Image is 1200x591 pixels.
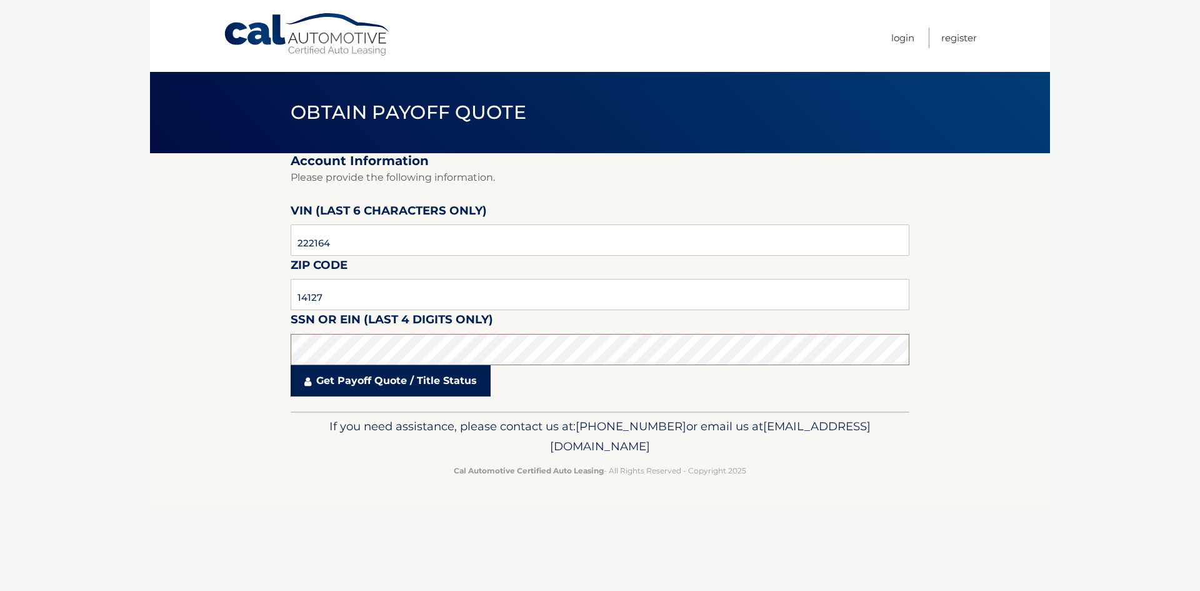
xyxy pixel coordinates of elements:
label: SSN or EIN (last 4 digits only) [291,310,493,333]
a: Login [891,28,914,48]
label: VIN (last 6 characters only) [291,201,487,225]
strong: Cal Automotive Certified Auto Leasing [454,466,604,475]
a: Get Payoff Quote / Title Status [291,365,491,397]
span: [PHONE_NUMBER] [576,419,686,433]
a: Register [941,28,977,48]
p: Please provide the following information. [291,169,909,186]
p: If you need assistance, please contact us at: or email us at [299,417,901,457]
h2: Account Information [291,153,909,169]
label: Zip Code [291,256,347,279]
span: Obtain Payoff Quote [291,101,526,124]
a: Cal Automotive [223,13,392,57]
p: - All Rights Reserved - Copyright 2025 [299,464,901,477]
